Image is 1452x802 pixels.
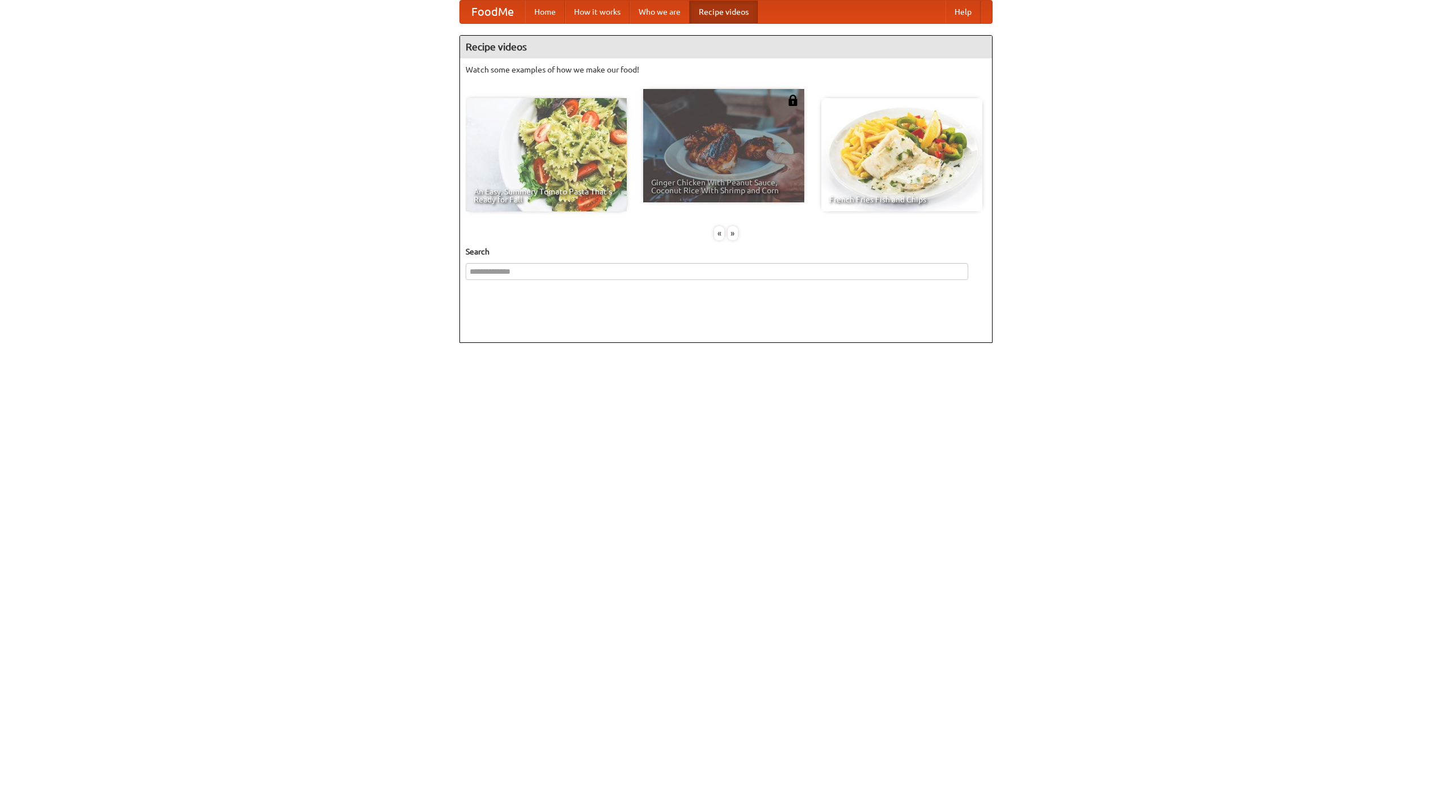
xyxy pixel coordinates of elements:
[829,196,974,203] span: French Fries Fish and Chips
[787,95,799,106] img: 483408.png
[728,226,738,240] div: »
[466,98,627,211] a: An Easy, Summery Tomato Pasta That's Ready for Fall
[466,246,986,257] h5: Search
[466,64,986,75] p: Watch some examples of how we make our food!
[946,1,981,23] a: Help
[821,98,982,211] a: French Fries Fish and Chips
[714,226,724,240] div: «
[474,188,619,203] span: An Easy, Summery Tomato Pasta That's Ready for Fall
[690,1,758,23] a: Recipe videos
[460,36,992,58] h4: Recipe videos
[630,1,690,23] a: Who we are
[565,1,630,23] a: How it works
[460,1,525,23] a: FoodMe
[525,1,565,23] a: Home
